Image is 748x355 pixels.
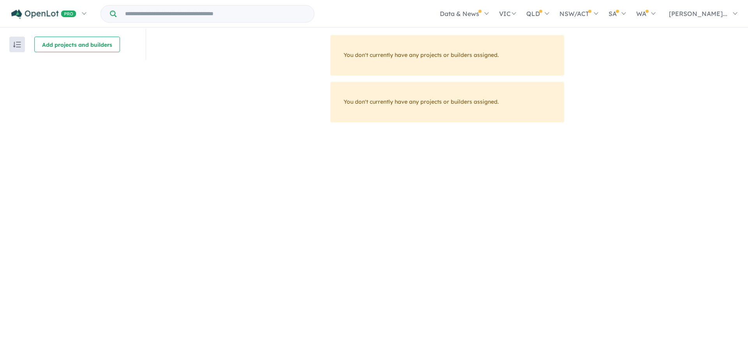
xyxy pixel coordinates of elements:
div: You don't currently have any projects or builders assigned. [330,35,564,76]
span: [PERSON_NAME]... [669,10,727,18]
button: Add projects and builders [34,37,120,52]
img: Openlot PRO Logo White [11,9,76,19]
img: sort.svg [13,42,21,48]
input: Try estate name, suburb, builder or developer [118,5,312,22]
div: You don't currently have any projects or builders assigned. [330,82,564,122]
